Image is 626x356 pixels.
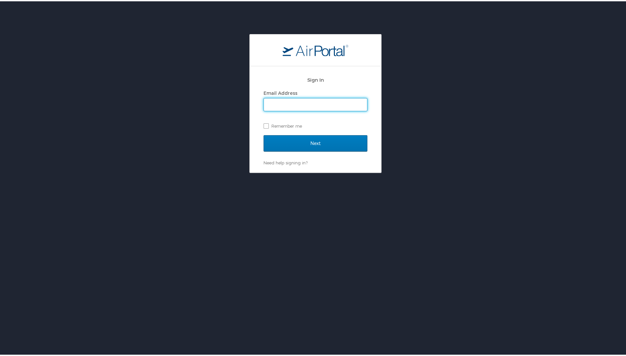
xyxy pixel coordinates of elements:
[264,75,367,82] h2: Sign In
[264,120,367,130] label: Remember me
[283,43,348,55] img: logo
[264,89,297,94] label: Email Address
[264,159,308,164] a: Need help signing in?
[264,134,367,150] input: Next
